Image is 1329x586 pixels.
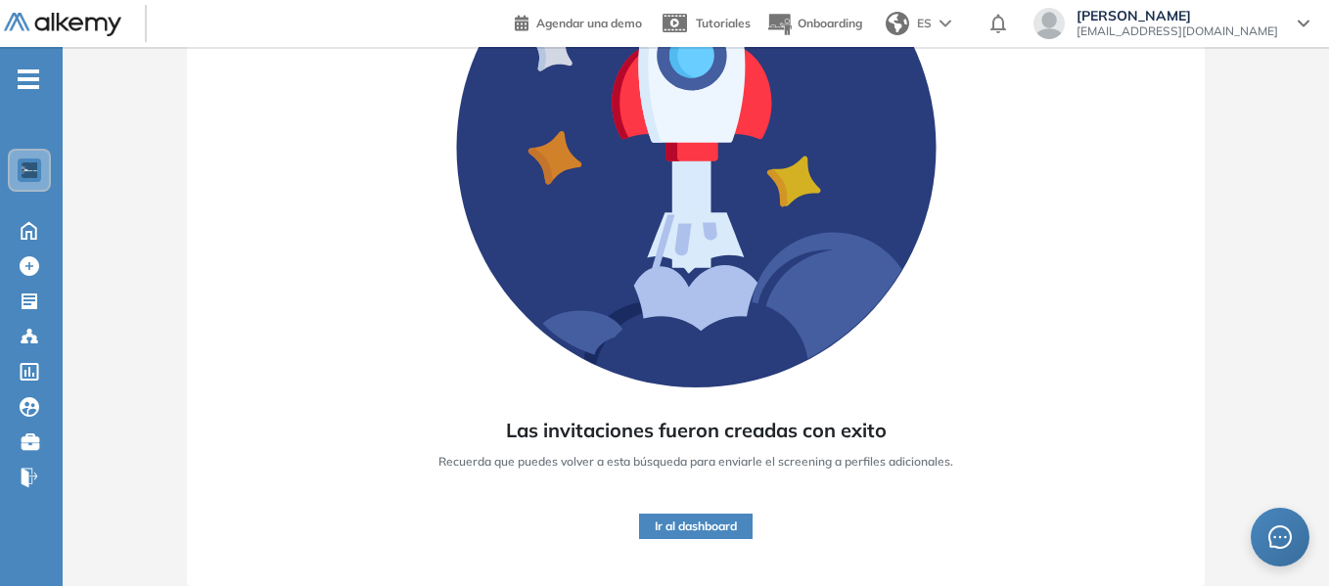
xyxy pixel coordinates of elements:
img: arrow [939,20,951,27]
img: world [886,12,909,35]
span: [EMAIL_ADDRESS][DOMAIN_NAME] [1077,23,1278,39]
span: Las invitaciones fueron creadas con exito [506,416,887,445]
span: Recuerda que puedes volver a esta búsqueda para enviarle el screening a perfiles adicionales. [438,453,953,471]
i: - [18,77,39,81]
img: Logo [4,13,121,37]
img: https://assets.alkemy.org/workspaces/1802/d452bae4-97f6-47ab-b3bf-1c40240bc960.jpg [22,162,37,178]
span: ES [917,15,932,32]
span: Agendar una demo [536,16,642,30]
span: Onboarding [798,16,862,30]
button: Onboarding [766,3,862,45]
span: message [1268,525,1292,549]
span: Tutoriales [696,16,751,30]
span: [PERSON_NAME] [1077,8,1278,23]
a: Agendar una demo [515,10,642,33]
button: Ir al dashboard [639,514,753,539]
